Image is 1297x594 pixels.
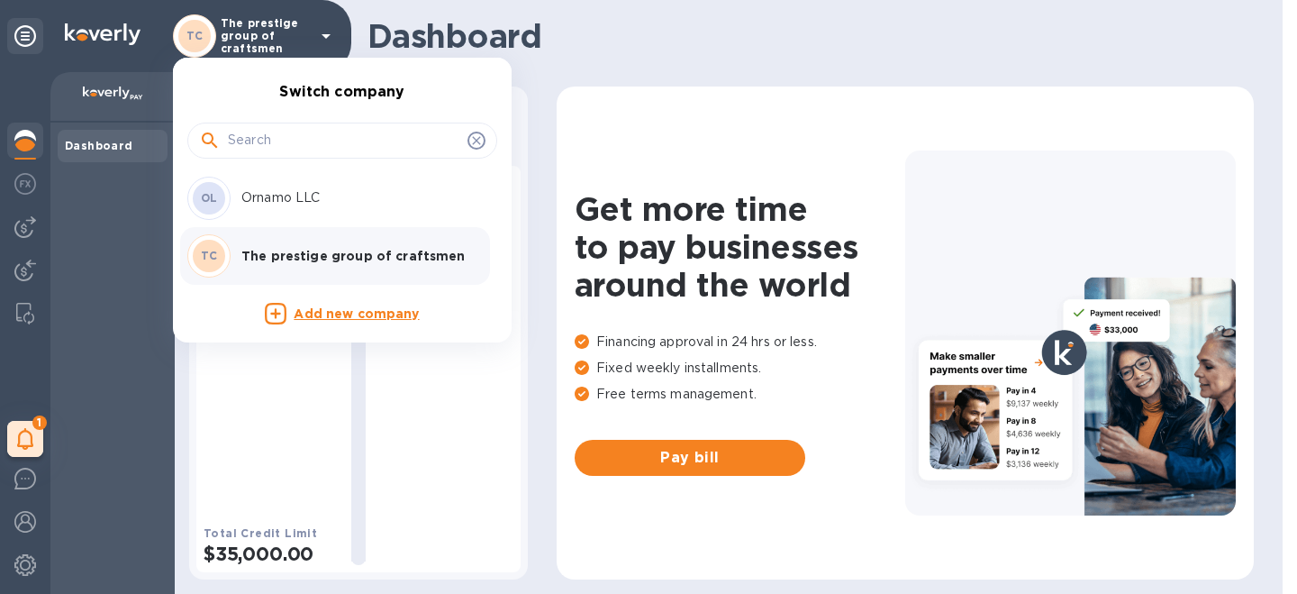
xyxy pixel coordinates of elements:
input: Search [228,127,460,154]
p: Add new company [294,305,419,324]
b: OL [201,191,218,205]
p: The prestige group of craftsmen [241,247,468,265]
b: TC [201,249,218,262]
p: Ornamo LLC [241,188,468,207]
